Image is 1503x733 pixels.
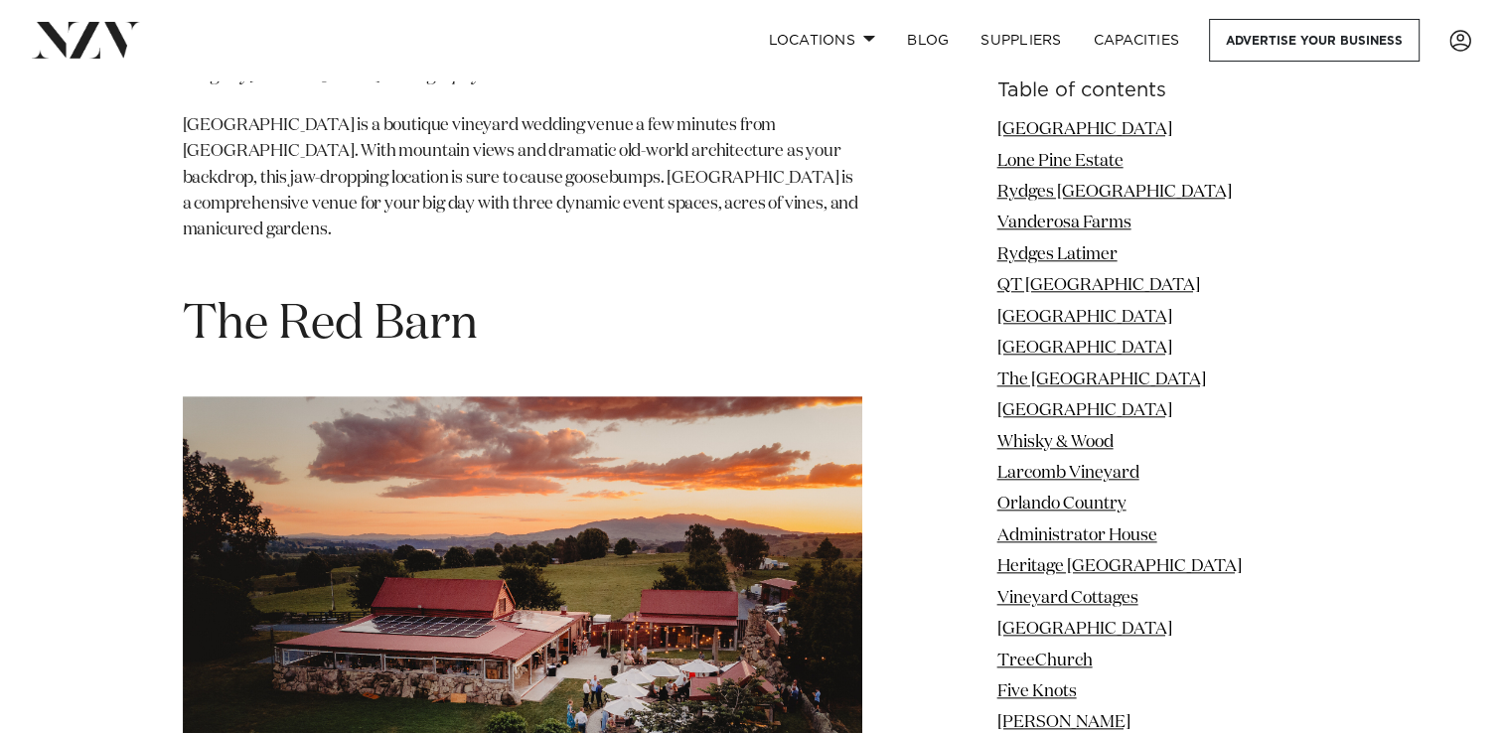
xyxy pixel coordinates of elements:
[997,433,1114,450] a: Whisky & Wood
[997,80,1321,101] h6: Table of contents
[997,121,1172,138] a: [GEOGRAPHIC_DATA]
[997,215,1131,231] a: Vanderosa Farms
[997,527,1157,544] a: Administrator House
[183,68,481,84] em: Image by
[997,621,1172,638] a: [GEOGRAPHIC_DATA]
[752,19,891,62] a: Locations
[997,402,1172,419] a: [GEOGRAPHIC_DATA]
[997,714,1130,731] a: [PERSON_NAME]
[997,496,1127,513] a: Orlando Country
[32,22,140,58] img: nzv-logo.png
[997,246,1118,263] a: Rydges Latimer
[997,309,1172,326] a: [GEOGRAPHIC_DATA]
[183,301,478,349] span: The Red Barn
[997,652,1093,668] a: TreeChurch
[1078,19,1196,62] a: Capacities
[997,465,1139,482] a: Larcomb Vineyard
[249,68,481,84] span: [PERSON_NAME] Photography
[891,19,965,62] a: BLOG
[997,371,1206,388] a: The [GEOGRAPHIC_DATA]
[183,113,862,270] p: [GEOGRAPHIC_DATA] is a boutique vineyard wedding venue a few minutes from [GEOGRAPHIC_DATA]. With...
[997,590,1138,607] a: Vineyard Cottages
[997,152,1124,169] a: Lone Pine Estate
[997,340,1172,357] a: [GEOGRAPHIC_DATA]
[965,19,1077,62] a: SUPPLIERS
[997,558,1242,575] a: Heritage [GEOGRAPHIC_DATA]
[997,184,1232,201] a: Rydges [GEOGRAPHIC_DATA]
[997,683,1077,700] a: Five Knots
[997,277,1200,294] a: QT [GEOGRAPHIC_DATA]
[1209,19,1420,62] a: Advertise your business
